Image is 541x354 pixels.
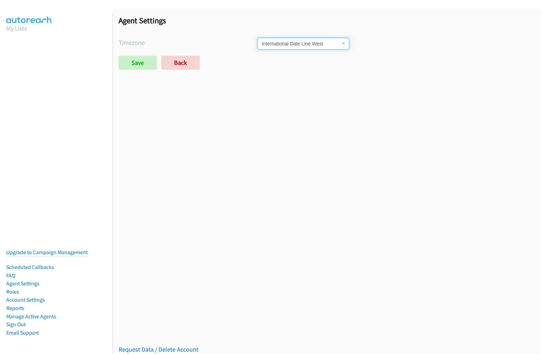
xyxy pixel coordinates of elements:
a: Roles [6,288,19,295]
label: Timezone [119,38,257,47]
h1: Agent Settings [119,16,535,25]
a: Agent Settings [6,280,40,287]
a: Scheduled Callbacks [6,264,54,270]
a: Email Support [6,329,39,336]
a: Manage Active Agents [6,313,56,320]
span: International Date Line West [262,40,341,47]
a: FAQ [6,272,15,279]
span: International Date Line West [257,38,349,50]
a: My Lists [6,24,27,32]
a: Request Data / Delete Account [119,345,198,353]
a: Upgrade to Campaign Management [6,249,88,256]
a: Reports [6,305,24,311]
a: Back [161,56,200,70]
input: Save [119,56,157,70]
a: Account Settings [6,296,45,303]
a: Sign Out [6,321,26,328]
